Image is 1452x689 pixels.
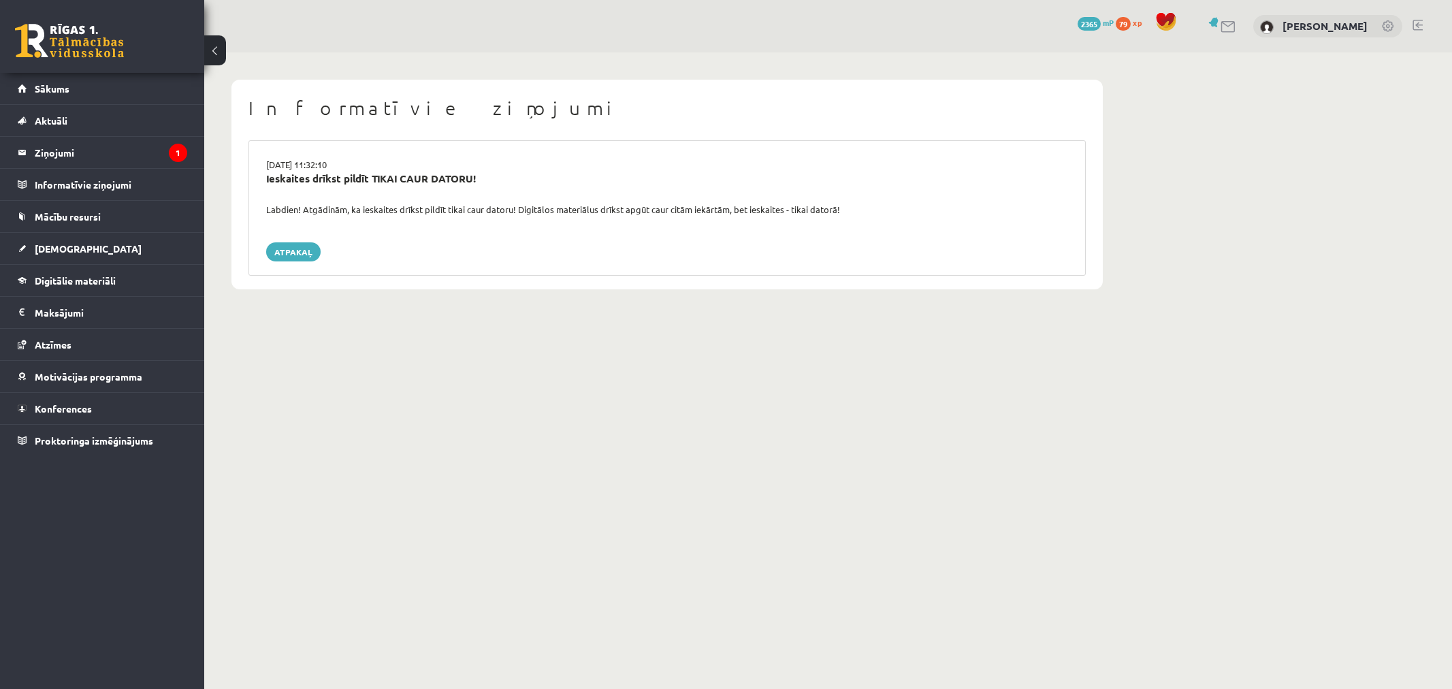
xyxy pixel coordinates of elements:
span: xp [1133,17,1142,28]
a: Atpakaļ [266,242,321,261]
span: Proktoringa izmēģinājums [35,434,153,447]
span: Mācību resursi [35,210,101,223]
div: Ieskaites drīkst pildīt TIKAI CAUR DATORU! [266,171,1068,187]
a: [DEMOGRAPHIC_DATA] [18,233,187,264]
span: 2365 [1078,17,1101,31]
legend: Ziņojumi [35,137,187,168]
i: 1 [169,144,187,162]
h1: Informatīvie ziņojumi [248,97,1086,120]
span: mP [1103,17,1114,28]
a: Informatīvie ziņojumi [18,169,187,200]
span: Atzīmes [35,338,71,351]
a: Maksājumi [18,297,187,328]
a: 79 xp [1116,17,1148,28]
span: [DEMOGRAPHIC_DATA] [35,242,142,255]
a: [PERSON_NAME] [1282,19,1368,33]
a: Aktuāli [18,105,187,136]
span: Motivācijas programma [35,370,142,383]
img: Emīls Linde [1260,20,1274,34]
legend: Maksājumi [35,297,187,328]
span: Konferences [35,402,92,415]
a: Konferences [18,393,187,424]
a: Proktoringa izmēģinājums [18,425,187,456]
div: Labdien! Atgādinām, ka ieskaites drīkst pildīt tikai caur datoru! Digitālos materiālus drīkst apg... [256,203,1078,217]
a: Atzīmes [18,329,187,360]
span: Sākums [35,82,69,95]
span: Aktuāli [35,114,67,127]
div: [DATE] 11:32:10 [256,158,1078,172]
a: 2365 mP [1078,17,1114,28]
span: Digitālie materiāli [35,274,116,287]
legend: Informatīvie ziņojumi [35,169,187,200]
a: Ziņojumi1 [18,137,187,168]
a: Digitālie materiāli [18,265,187,296]
span: 79 [1116,17,1131,31]
a: Sākums [18,73,187,104]
a: Rīgas 1. Tālmācības vidusskola [15,24,124,58]
a: Mācību resursi [18,201,187,232]
a: Motivācijas programma [18,361,187,392]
